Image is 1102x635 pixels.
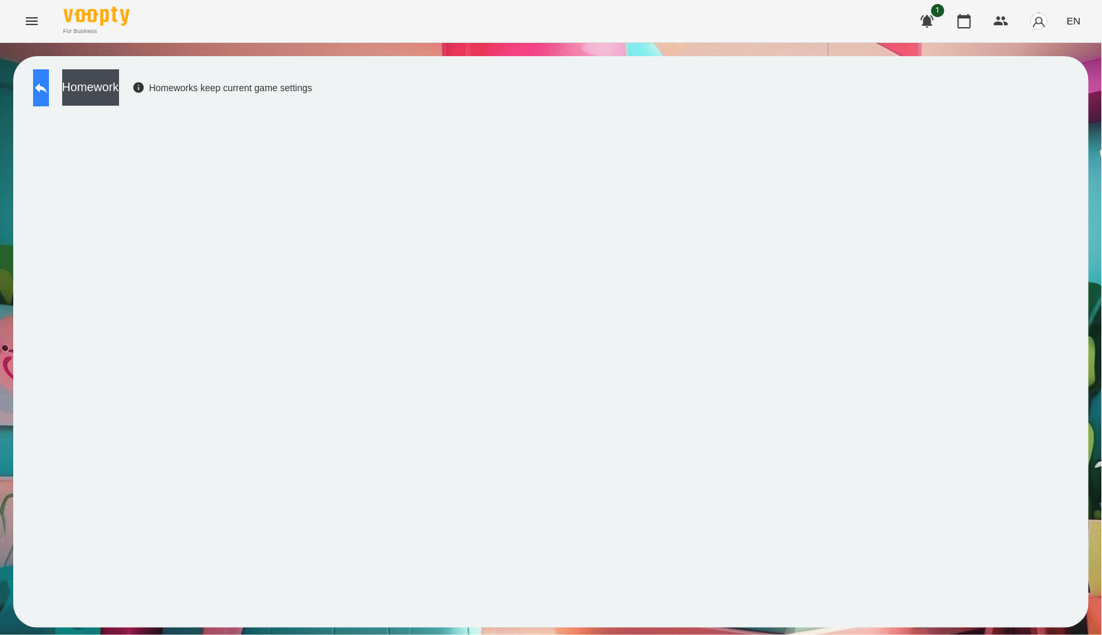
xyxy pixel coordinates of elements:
[1062,9,1086,33] button: EN
[132,81,312,94] div: Homeworks keep current game settings
[62,69,119,106] button: Homework
[1030,12,1048,30] img: avatar_s.png
[16,5,48,37] button: Menu
[1067,14,1081,28] span: EN
[64,7,130,26] img: Voopty Logo
[931,4,945,17] span: 1
[64,27,130,36] span: For Business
